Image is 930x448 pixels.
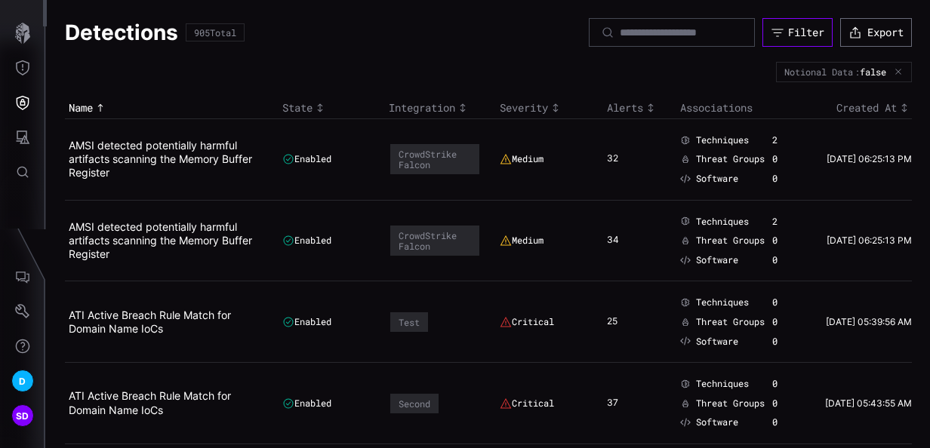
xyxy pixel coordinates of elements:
a: ATI Active Breach Rule Match for Domain Name IoCs [69,389,231,416]
div: Toggle sort direction [69,101,275,115]
div: Toggle sort direction [810,101,912,115]
div: 2 [772,216,791,228]
button: Filter [762,18,833,47]
div: Enabled [282,153,331,165]
span: Threat Groups [696,397,765,410]
div: Second [399,398,430,409]
div: Toggle sort direction [389,101,492,115]
div: Filter [788,26,824,39]
span: Techniques [696,296,749,308]
div: 2 [772,134,791,146]
span: Threat Groups [696,153,765,165]
span: Software [696,254,738,266]
div: 34 [607,234,630,247]
time: [DATE] 06:25:13 PM [827,153,912,164]
div: 0 [772,397,791,410]
div: Toggle sort direction [607,101,673,115]
button: Export [840,18,912,47]
div: Enabled [282,397,331,410]
div: Toggle sort direction [500,101,599,115]
div: CrowdStrike Falcon [399,149,471,170]
div: 0 [772,316,791,328]
div: Critical [500,316,554,328]
time: [DATE] 06:25:13 PM [827,235,912,246]
div: Enabled [282,235,331,247]
div: 0 [772,336,791,348]
div: 0 [772,153,791,165]
div: 25 [607,315,630,329]
div: Critical [500,397,554,410]
button: D [1,364,45,398]
span: Threat Groups [696,235,765,247]
span: Techniques [696,134,749,146]
div: Toggle sort direction [282,101,381,115]
div: 0 [772,235,791,247]
div: Medium [500,153,544,165]
th: Associations [676,97,806,119]
div: 37 [607,397,630,410]
div: 905 Total [194,28,236,37]
time: [DATE] 05:43:55 AM [825,397,912,409]
div: 32 [607,152,630,166]
div: Notional Data [784,67,853,76]
span: false [860,66,886,77]
div: Test [399,317,420,327]
div: Medium [500,235,544,247]
time: [DATE] 05:39:56 AM [826,316,912,327]
div: 0 [772,296,791,308]
div: Enabled [282,316,331,328]
a: AMSI detected potentially harmful artifacts scanning the Memory Buffer Register [69,220,252,260]
button: SD [1,398,45,433]
h1: Detections [65,19,178,46]
div: 0 [772,173,791,185]
span: SD [16,408,29,424]
span: Techniques [696,378,749,390]
div: 0 [772,378,791,390]
span: Techniques [696,216,749,228]
span: D [19,373,26,389]
div: : [855,66,892,77]
div: 0 [772,416,791,428]
span: Threat Groups [696,316,765,328]
div: 0 [772,254,791,266]
span: Software [696,336,738,348]
a: AMSI detected potentially harmful artifacts scanning the Memory Buffer Register [69,139,252,179]
a: ATI Active Breach Rule Match for Domain Name IoCs [69,308,231,335]
span: Software [696,173,738,185]
span: Software [696,416,738,428]
div: CrowdStrike Falcon [399,230,471,251]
